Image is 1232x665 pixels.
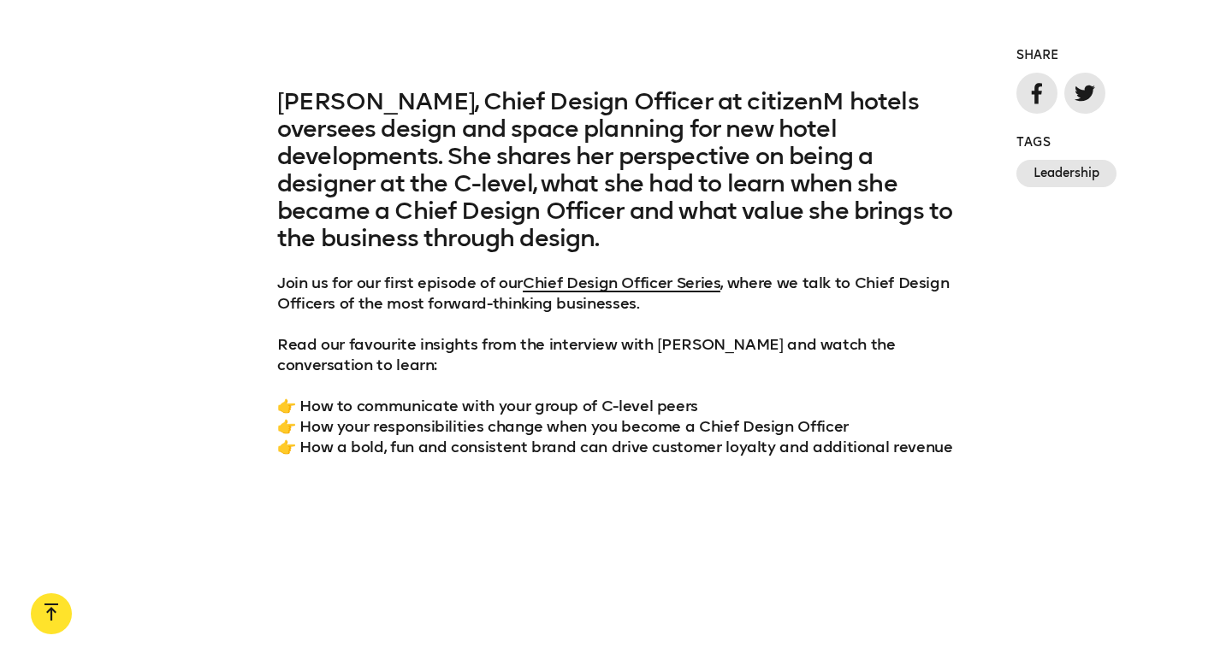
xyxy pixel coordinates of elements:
a: Chief Design Officer Series [523,274,720,292]
p: 👉 How to communicate with your group of C-level peers 👉 How your responsibilities change when you... [277,396,955,457]
p: Join us for our first episode of our , where we talk to Chief Design Officers of the most forward... [277,273,955,314]
h3: [PERSON_NAME], Chief Design Officer at citizenM hotels oversees design and space planning for new... [277,88,955,252]
a: Leadership [1016,160,1116,187]
h6: Share [1016,47,1201,64]
p: Read our favourite insights from the interview with [PERSON_NAME] and watch the conversation to l... [277,334,955,375]
h6: Tags [1016,134,1201,151]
